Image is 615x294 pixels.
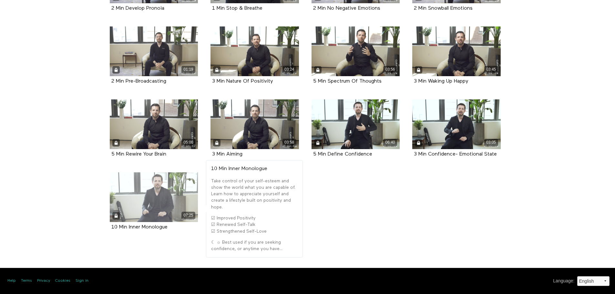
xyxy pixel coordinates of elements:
[111,79,166,84] a: 2 Min Pre-Broadcasting
[312,99,400,149] a: 5 Min Define Confidence 06:40
[7,278,16,284] a: Help
[212,6,262,11] a: 1 Min Stop & Breathe
[110,99,198,149] a: 5 Min Rewire Your Brain 05:00
[37,278,50,284] a: Privacy
[484,139,498,146] div: 03:05
[76,278,88,284] a: Sign in
[412,99,501,149] a: 3 Min Confidence- Emotional State 03:05
[553,278,574,284] label: Language :
[313,6,380,11] a: 2 Min No Negative Emotions
[212,152,242,157] a: 3 Min Aiming
[110,26,198,76] a: 2 Min Pre-Broadcasting 01:19
[414,79,468,84] a: 3 Min Waking Up Happy
[181,212,195,219] div: 07:25
[181,139,195,146] div: 05:00
[211,166,267,171] strong: 10 Min Inner Monologue
[210,26,299,76] a: 3 Min Nature Of Positivity 03:24
[212,79,273,84] a: 3 Min Nature Of Positivity
[282,66,296,73] div: 03:24
[313,152,372,157] a: 5 Min Define Confidence
[412,26,501,76] a: 3 Min Waking Up Happy 03:45
[111,225,168,229] a: 10 Min Inner Monologue
[181,66,195,73] div: 01:19
[383,139,397,146] div: 06:40
[211,178,298,210] p: Take control of your self-esteem and show the world what you are capable of. Learn how to appreci...
[484,66,498,73] div: 03:45
[210,99,299,149] a: 3 Min Aiming 03:58
[211,215,298,235] p: ☑ Improved Positivity ☑ Renewed Self-Talk ☑ Strengthened Self-Love
[21,278,32,284] a: Terms
[383,66,397,73] div: 03:56
[282,139,296,146] div: 03:58
[110,172,198,222] a: 10 Min Inner Monologue 07:25
[111,225,168,230] strong: 10 Min Inner Monologue
[313,79,382,84] a: 5 Min Spectrum Of Thoughts
[111,6,164,11] a: 2 Min Develop Pronoia
[111,152,166,157] a: 5 Min Rewire Your Brain
[414,152,497,157] a: 3 Min Confidence- Emotional State
[55,278,70,284] a: Cookies
[211,239,298,252] p: ☾ ☼ Best used if you are seeking confidence, or anytime you have...
[414,6,473,11] a: 2 Min Snowball Emotions
[312,26,400,76] a: 5 Min Spectrum Of Thoughts 03:56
